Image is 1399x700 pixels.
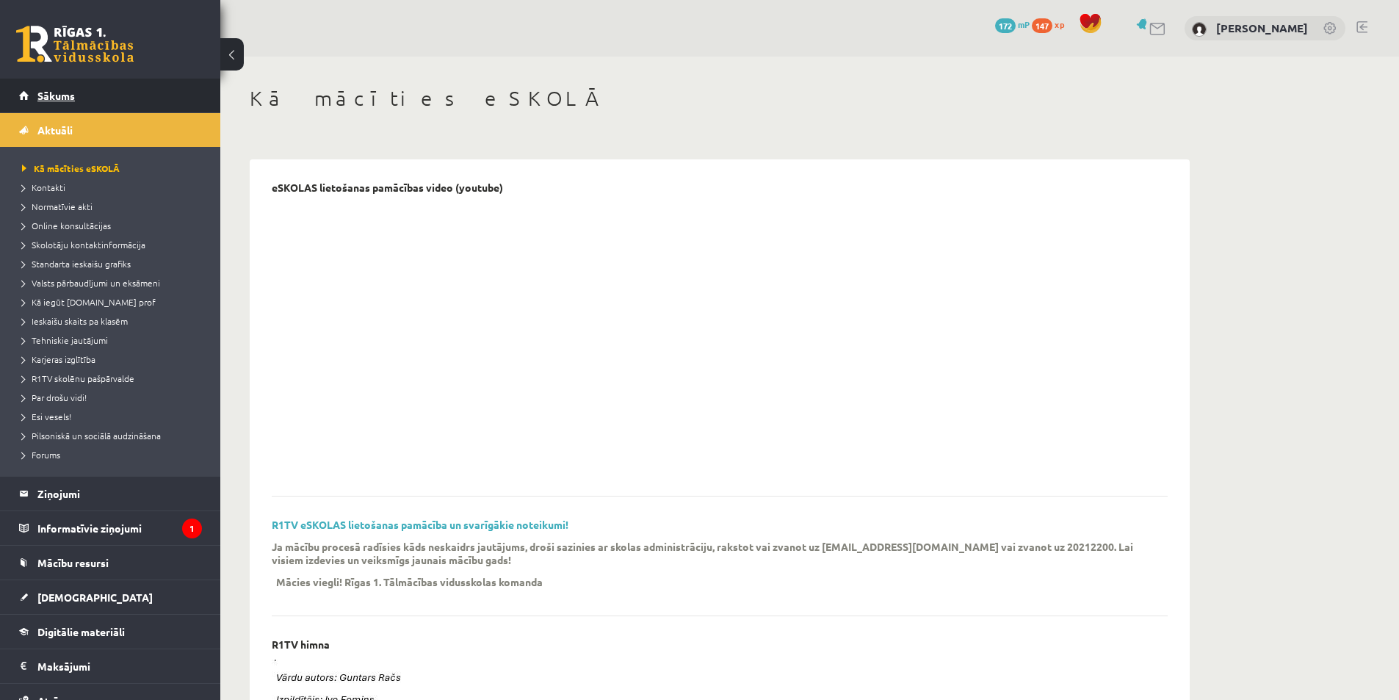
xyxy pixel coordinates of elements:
[22,257,206,270] a: Standarta ieskaišu grafiks
[22,239,145,250] span: Skolotāju kontaktinformācija
[19,477,202,510] a: Ziņojumi
[22,353,206,366] a: Karjeras izglītība
[22,162,206,175] a: Kā mācīties eSKOLĀ
[22,295,206,308] a: Kā iegūt [DOMAIN_NAME] prof
[22,448,206,461] a: Forums
[22,181,206,194] a: Kontakti
[22,410,206,423] a: Esi vesels!
[19,511,202,545] a: Informatīvie ziņojumi1
[1018,18,1030,30] span: mP
[22,372,206,385] a: R1TV skolēnu pašpārvalde
[22,296,156,308] span: Kā iegūt [DOMAIN_NAME] prof
[22,449,60,461] span: Forums
[1032,18,1071,30] a: 147 xp
[182,519,202,538] i: 1
[22,315,128,327] span: Ieskaišu skaits pa klasēm
[22,430,161,441] span: Pilsoniskā un sociālā audzināšana
[37,511,202,545] legend: Informatīvie ziņojumi
[22,201,93,212] span: Normatīvie akti
[22,334,108,346] span: Tehniskie jautājumi
[272,638,330,651] p: R1TV himna
[19,546,202,580] a: Mācību resursi
[1216,21,1308,35] a: [PERSON_NAME]
[1032,18,1052,33] span: 147
[22,333,206,347] a: Tehniskie jautājumi
[22,353,95,365] span: Karjeras izglītība
[22,372,134,384] span: R1TV skolēnu pašpārvalde
[19,580,202,614] a: [DEMOGRAPHIC_DATA]
[22,277,160,289] span: Valsts pārbaudījumi un eksāmeni
[1055,18,1064,30] span: xp
[37,591,153,604] span: [DEMOGRAPHIC_DATA]
[22,219,206,232] a: Online konsultācijas
[19,113,202,147] a: Aktuāli
[37,649,202,683] legend: Maksājumi
[16,26,134,62] a: Rīgas 1. Tālmācības vidusskola
[250,86,1190,111] h1: Kā mācīties eSKOLĀ
[272,518,568,531] a: R1TV eSKOLAS lietošanas pamācība un svarīgākie noteikumi!
[22,220,111,231] span: Online konsultācijas
[22,181,65,193] span: Kontakti
[22,258,131,270] span: Standarta ieskaišu grafiks
[276,575,342,588] p: Mācies viegli!
[22,391,206,404] a: Par drošu vidi!
[22,200,206,213] a: Normatīvie akti
[22,429,206,442] a: Pilsoniskā un sociālā audzināšana
[272,540,1146,566] p: Ja mācību procesā radīsies kāds neskaidrs jautājums, droši sazinies ar skolas administrāciju, rak...
[344,575,543,588] p: Rīgas 1. Tālmācības vidusskolas komanda
[37,625,125,638] span: Digitālie materiāli
[22,238,206,251] a: Skolotāju kontaktinformācija
[22,411,71,422] span: Esi vesels!
[22,392,87,403] span: Par drošu vidi!
[995,18,1016,33] span: 172
[995,18,1030,30] a: 172 mP
[272,181,503,194] p: eSKOLAS lietošanas pamācības video (youtube)
[22,314,206,328] a: Ieskaišu skaits pa klasēm
[37,556,109,569] span: Mācību resursi
[37,123,73,137] span: Aktuāli
[37,89,75,102] span: Sākums
[37,477,202,510] legend: Ziņojumi
[22,162,120,174] span: Kā mācīties eSKOLĀ
[19,79,202,112] a: Sākums
[1192,22,1207,37] img: Kristers Omiks
[19,649,202,683] a: Maksājumi
[22,276,206,289] a: Valsts pārbaudījumi un eksāmeni
[19,615,202,649] a: Digitālie materiāli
